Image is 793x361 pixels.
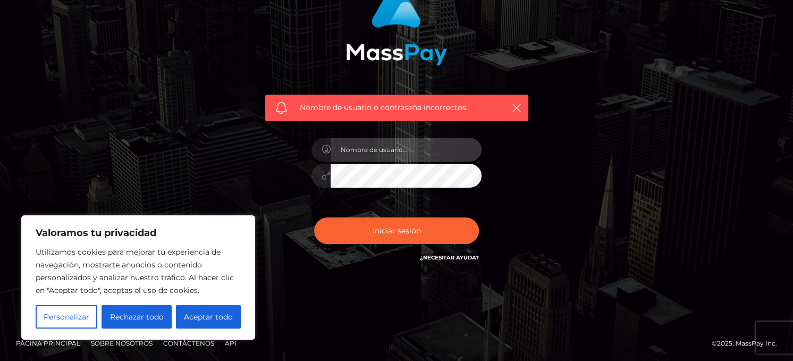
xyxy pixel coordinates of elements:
button: Aceptar todo [176,305,241,329]
a: Página principal [12,335,85,351]
font: Nombre de usuario o contraseña incorrectos. [300,103,468,112]
font: API [225,339,237,347]
font: Personalizar [44,312,89,322]
button: Rechazar todo [102,305,171,329]
font: Aceptar todo [184,312,233,322]
button: Personalizar [36,305,97,329]
font: Contáctenos [163,339,214,347]
font: Sobre nosotros [91,339,153,347]
font: Rechazar todo [109,312,163,322]
a: Contáctenos [159,335,218,351]
font: © [712,339,717,347]
a: Sobre nosotros [87,335,157,351]
font: 2025, MassPay Inc. [717,339,777,347]
input: Nombre de usuario... [331,138,482,162]
a: API [221,335,241,351]
font: Página principal [16,339,80,347]
div: Valoramos tu privacidad [21,215,255,340]
button: Iniciar sesión [314,217,479,244]
font: Utilizamos cookies para mejorar tu experiencia de navegación, mostrarte anuncios o contenido pers... [36,247,234,295]
font: Iniciar sesión [373,226,421,236]
font: Valoramos tu privacidad [36,227,156,239]
a: ¿Necesitar ayuda? [420,254,479,261]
